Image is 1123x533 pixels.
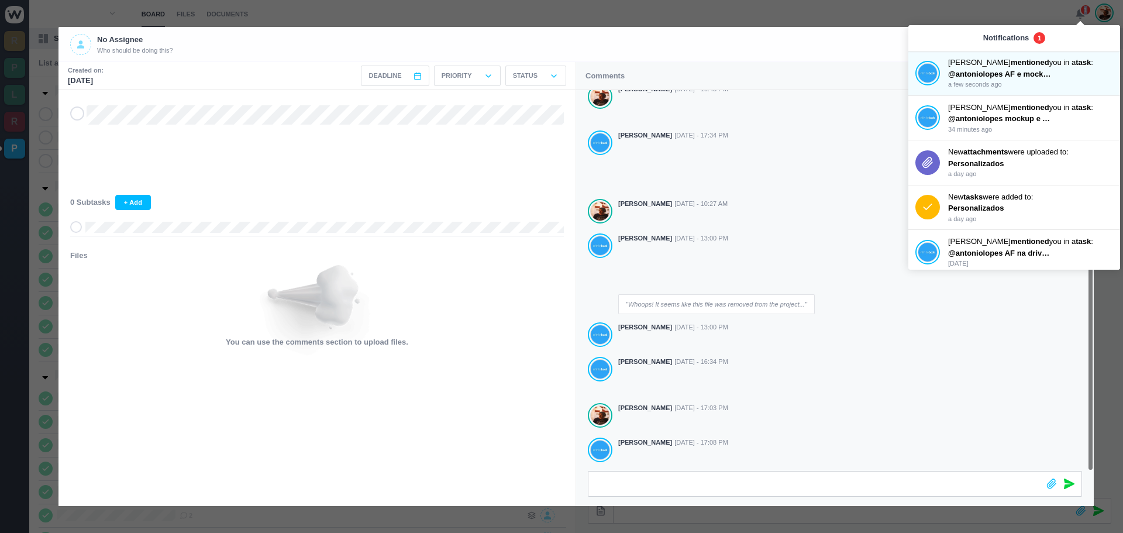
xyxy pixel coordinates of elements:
strong: mentioned [1011,103,1049,112]
p: [DATE] [68,75,104,87]
strong: attachments [963,147,1008,156]
strong: tasks [963,192,983,201]
p: [PERSON_NAME] you in a : [948,57,1113,68]
p: a few seconds ago [948,80,1113,90]
p: New were uploaded to: [948,146,1113,158]
a: João Tosta [PERSON_NAME]mentionedyou in atask: @antoniolopes AF na drive *logo Gobierno de España... [915,236,1113,269]
p: a day ago [948,214,1113,224]
a: João Tosta [PERSON_NAME]mentionedyou in atask: @antoniolopes AF e mockup atualizados na drive a f... [915,57,1113,90]
p: [PERSON_NAME] you in a : [948,102,1113,114]
img: João Tosta [918,242,937,262]
a: Newattachmentswere uploaded to: Personalizados a day ago [915,146,1113,179]
p: Status [513,71,538,81]
p: No Assignee [97,34,173,46]
p: Comments [585,70,625,82]
p: Priority [442,71,472,81]
span: Who should be doing this? [97,46,173,56]
img: João Tosta [918,108,937,128]
strong: task [1076,237,1091,246]
span: Deadline [368,71,401,81]
p: Notifications [983,32,1029,44]
strong: task [1076,103,1091,112]
strong: mentioned [1011,58,1049,67]
p: Personalizados [948,158,1053,170]
strong: mentioned [1011,237,1049,246]
img: João Tosta [918,63,937,83]
p: [DATE] [948,259,1113,269]
strong: task [1076,58,1091,67]
small: Created on: [68,66,104,75]
p: [PERSON_NAME] you in a : [948,236,1113,247]
a: Newtaskswere added to: Personalizados a day ago [915,191,1113,224]
span: 1 [1034,32,1045,44]
p: 34 minutes ago [948,125,1113,135]
span: @antoniolopes mockup e AF na drive [948,114,1084,123]
p: Personalizados [948,202,1053,214]
a: João Tosta [PERSON_NAME]mentionedyou in atask: @antoniolopes mockup e AF na drive 34 minutes ago [915,102,1113,135]
p: New were added to: [948,191,1113,203]
p: a day ago [948,169,1113,179]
